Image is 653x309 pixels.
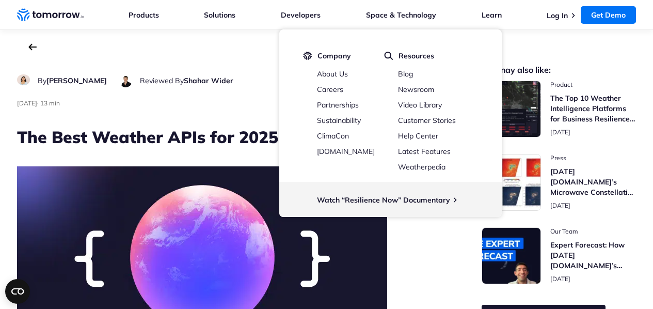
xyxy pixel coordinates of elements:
[398,100,442,110] a: Video Library
[550,240,636,271] h3: Expert Forecast: How [DATE][DOMAIN_NAME]’s Microwave Sounders Are Revolutionizing Hurricane Monit...
[17,126,427,148] h1: The Best Weather APIs for 2025
[398,85,434,94] a: Newsroom
[482,154,636,211] a: Read Tomorrow.io’s Microwave Constellation Ready To Help This Hurricane Season
[317,131,349,141] a: ClimaCon
[317,51,351,60] span: Company
[366,10,436,20] a: Space & Technology
[38,76,46,85] span: By
[482,66,636,74] h2: You may also like:
[482,10,502,20] a: Learn
[550,166,636,197] h3: [DATE][DOMAIN_NAME]’s Microwave Constellation Ready To Help This Hurricane Season
[398,116,456,125] a: Customer Stories
[317,100,359,110] a: Partnerships
[317,69,348,79] a: About Us
[317,116,361,125] a: Sustainability
[317,195,450,205] a: Watch “Resilience Now” Documentary
[398,147,451,156] a: Latest Features
[550,202,570,209] span: publish date
[398,162,445,172] a: Weatherpedia
[482,81,636,137] a: Read The Top 10 Weather Intelligence Platforms for Business Resilience in 2025
[398,69,413,79] a: Blog
[317,85,343,94] a: Careers
[28,43,37,51] a: back to the main blog page
[550,227,636,236] span: post catecory
[398,131,438,141] a: Help Center
[550,154,636,162] span: post catecory
[281,10,321,20] a: Developers
[119,74,132,87] img: Shahar Wider
[317,147,375,156] a: [DOMAIN_NAME]
[5,279,30,304] button: Open CMP widget
[140,74,233,87] div: author name
[550,81,636,89] span: post catecory
[384,51,393,60] img: magnifier.svg
[17,7,84,23] a: Home link
[547,11,568,20] a: Log In
[399,51,434,60] span: Resources
[581,6,636,24] a: Get Demo
[303,51,312,60] img: tio-logo-icon.svg
[129,10,159,20] a: Products
[550,93,636,124] h3: The Top 10 Weather Intelligence Platforms for Business Resilience in [DATE]
[550,128,570,136] span: publish date
[204,10,235,20] a: Solutions
[37,99,39,107] span: ·
[550,275,570,283] span: publish date
[40,99,60,107] span: Estimated reading time
[17,99,37,107] span: publish date
[17,74,30,85] img: Ruth Favela
[38,74,107,87] div: author name
[482,227,636,284] a: Read Expert Forecast: How Tomorrow.io’s Microwave Sounders Are Revolutionizing Hurricane Monitoring
[140,76,184,85] span: Reviewed By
